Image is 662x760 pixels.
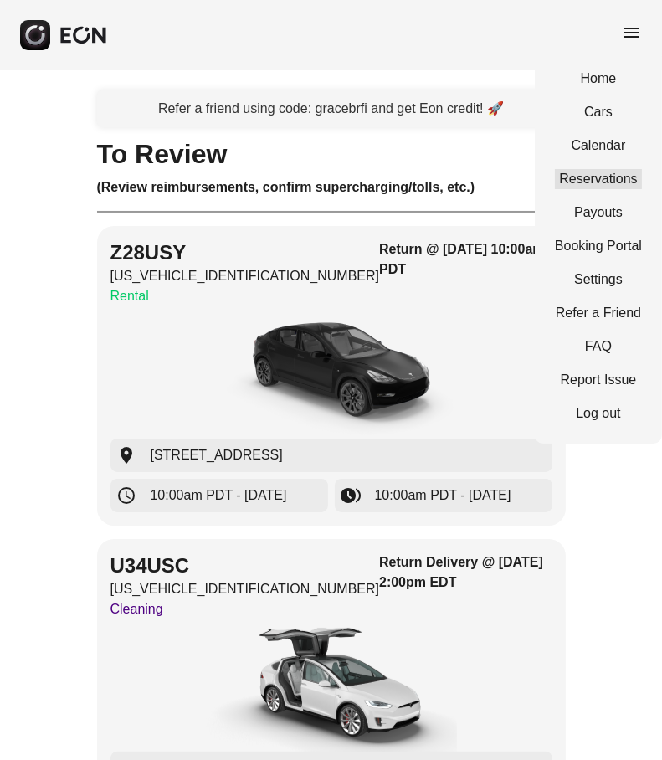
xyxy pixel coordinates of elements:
img: car [206,626,457,752]
span: schedule [117,485,137,506]
a: Report Issue [555,370,642,390]
p: [US_VEHICLE_IDENTIFICATION_NUMBER] [110,579,380,599]
span: browse_gallery [341,485,362,506]
a: Log out [555,403,642,424]
a: FAQ [555,336,642,357]
span: 10:00am PDT - [DATE] [375,485,511,506]
h1: To Review [97,144,566,164]
span: [STREET_ADDRESS] [151,445,283,465]
p: [US_VEHICLE_IDENTIFICATION_NUMBER] [110,266,380,286]
h2: U34USC [110,552,380,579]
a: Home [555,69,642,89]
a: Calendar [555,136,642,156]
a: Payouts [555,203,642,223]
a: Reservations [555,169,642,189]
a: Booking Portal [555,236,642,256]
h2: Z28USY [110,239,380,266]
h3: (Review reimbursements, confirm supercharging/tolls, etc.) [97,177,566,198]
a: Refer a friend using code: gracebrfi and get Eon credit! 🚀 [97,90,566,127]
span: 10:00am PDT - [DATE] [151,485,287,506]
p: Cleaning [110,599,380,619]
span: location_on [117,445,137,465]
img: car [206,313,457,439]
span: menu [622,23,642,43]
h3: Return Delivery @ [DATE] 2:00pm EDT [379,552,552,593]
a: Settings [555,270,642,290]
h3: Return @ [DATE] 10:00am PDT [379,239,552,280]
button: Z28USY[US_VEHICLE_IDENTIFICATION_NUMBER]RentalReturn @ [DATE] 10:00am PDTcar[STREET_ADDRESS]10:00... [97,226,566,526]
a: Cars [555,102,642,122]
a: Refer a Friend [555,303,642,323]
p: Rental [110,286,380,306]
